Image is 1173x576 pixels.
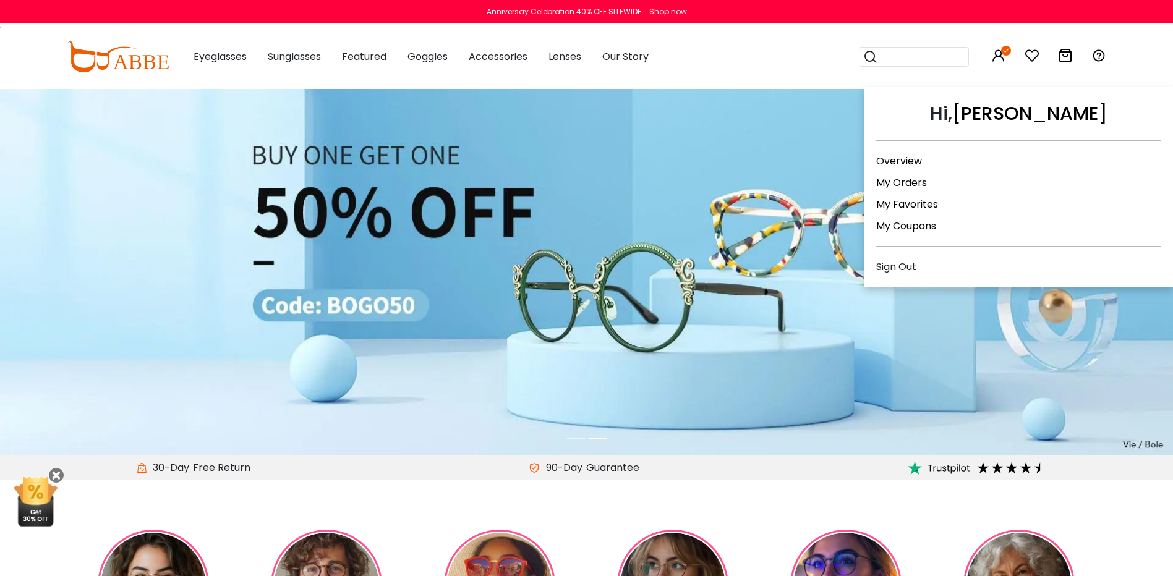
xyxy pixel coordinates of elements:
[407,49,448,64] span: Goggles
[876,100,1161,141] div: Hi,
[582,460,643,475] div: Guarantee
[147,460,189,475] span: 30-Day
[602,49,649,64] span: Our Story
[194,49,247,64] span: Eyeglasses
[469,49,527,64] span: Accessories
[540,460,582,475] span: 90-Day
[876,197,938,211] a: My Favorites
[643,6,687,17] a: Shop now
[649,6,687,17] div: Shop now
[876,176,927,190] a: My Orders
[876,154,922,168] a: Overview
[876,259,1161,274] div: Sign Out
[268,49,321,64] span: Sunglasses
[487,6,641,17] div: Anniversay Celebration 40% OFF SITEWIDE
[189,460,254,475] div: Free Return
[342,49,386,64] span: Featured
[876,219,936,233] a: My Coupons
[12,477,59,527] img: mini welcome offer
[548,49,581,64] span: Lenses
[67,41,169,72] img: abbeglasses.com
[952,100,1107,127] a: [PERSON_NAME]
